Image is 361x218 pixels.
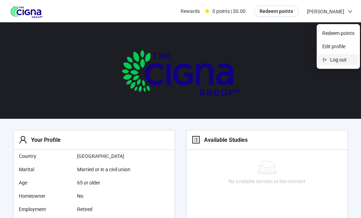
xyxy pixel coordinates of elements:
span: Married or in a civil union [77,166,147,173]
button: Redeem points [254,6,299,17]
div: Your Profile [27,136,61,144]
span: Redeem points [322,29,354,37]
span: 65 or older [77,179,147,187]
span: Retired [77,205,147,213]
span: No [77,192,147,200]
span: Age [19,179,72,187]
span: Redeem points [260,7,293,15]
span: down [348,9,353,14]
div: Available Studies [200,136,248,144]
span: star [205,9,210,14]
div: No available surveys at the moment [189,177,345,185]
span: user [19,136,27,144]
span: [GEOGRAPHIC_DATA] [77,152,147,160]
span: Country [19,152,72,160]
span: profile [192,136,200,144]
span: Edit profile [322,43,354,50]
span: Employment [19,205,72,213]
span: Marital [19,166,72,173]
span: Log out [330,56,354,64]
span: Homeowner [19,192,72,200]
span: [PERSON_NAME] [307,0,344,23]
